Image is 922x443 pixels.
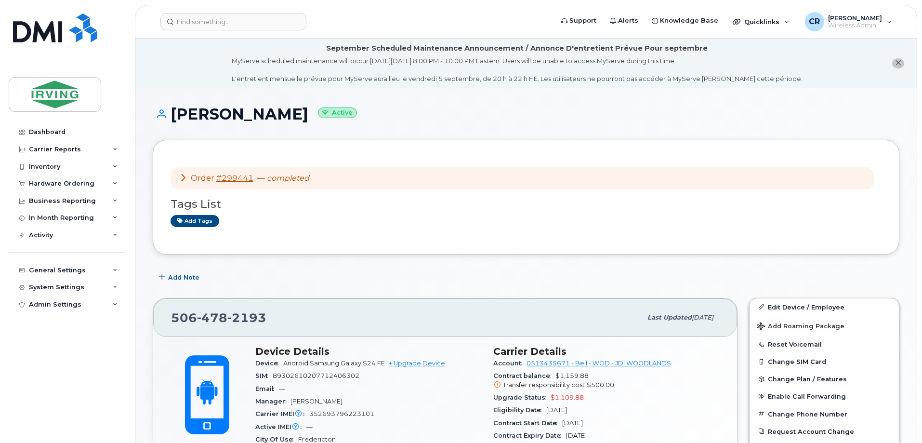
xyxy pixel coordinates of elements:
span: Add Roaming Package [757,322,844,332]
span: Enable Call Forwarding [768,393,846,400]
span: [PERSON_NAME] [290,398,342,405]
span: Contract Expiry Date [493,432,566,439]
span: Add Note [168,273,199,282]
span: Upgrade Status [493,394,551,401]
em: completed [267,174,309,183]
button: Change SIM Card [750,353,899,370]
span: Contract balance [493,372,555,379]
span: Order [191,174,214,183]
small: Active [318,107,357,119]
h3: Tags List [171,198,882,210]
span: Device [255,360,283,367]
button: Change Phone Number [750,405,899,423]
span: Android Samsung Galaxy S24 FE [283,360,385,367]
span: Eligibility Date [493,406,546,414]
div: September Scheduled Maintenance Announcement / Annonce D'entretient Prévue Pour septembre [326,43,708,54]
span: 2193 [227,310,266,325]
span: Email [255,385,279,392]
span: City Of Use [255,436,298,443]
span: — [306,423,313,430]
span: SIM [255,372,273,379]
h1: [PERSON_NAME] [153,106,899,122]
span: $500.00 [587,381,614,389]
span: [DATE] [562,419,583,427]
span: — [279,385,285,392]
span: 89302610207712406302 [273,372,359,379]
div: MyServe scheduled maintenance will occur [DATE][DATE] 8:00 PM - 10:00 PM Eastern. Users will be u... [232,56,803,83]
a: 0513435671 - Bell - WOD - JDI WOODLANDS [527,360,671,367]
span: Carrier IMEI [255,410,309,417]
button: close notification [892,58,904,68]
span: 478 [197,310,227,325]
span: [DATE] [692,314,713,321]
button: Enable Call Forwarding [750,388,899,405]
span: $1,109.88 [551,394,584,401]
span: [DATE] [546,406,567,414]
span: — [257,174,309,183]
h3: Device Details [255,346,482,357]
span: $1,159.88 [493,372,720,389]
h3: Carrier Details [493,346,720,357]
span: Account [493,360,527,367]
a: + Upgrade Device [389,360,445,367]
span: Active IMEI [255,423,306,430]
button: Reset Voicemail [750,336,899,353]
span: [DATE] [566,432,587,439]
span: 506 [171,310,266,325]
span: 352693796223101 [309,410,374,417]
span: Transfer responsibility cost [503,381,585,389]
span: Last updated [647,314,692,321]
span: Fredericton [298,436,336,443]
a: Edit Device / Employee [750,298,899,316]
button: Add Note [153,269,208,286]
button: Request Account Change [750,423,899,440]
span: Manager [255,398,290,405]
span: Contract Start Date [493,419,562,427]
a: Add tags [171,215,219,227]
span: Change Plan / Features [768,376,847,383]
a: #299441 [216,174,253,183]
button: Change Plan / Features [750,370,899,388]
button: Add Roaming Package [750,316,899,336]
